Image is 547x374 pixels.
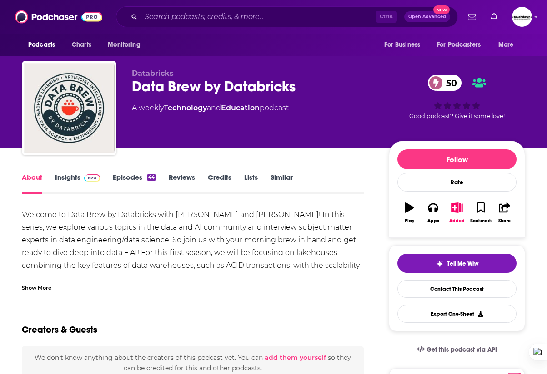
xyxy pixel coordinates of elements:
img: Podchaser Pro [84,174,100,182]
a: Show notifications dropdown [464,9,480,25]
img: tell me why sparkle [436,260,443,267]
a: Similar [271,173,293,194]
span: 50 [437,75,462,91]
span: Get this podcast via API [427,346,497,354]
div: 44 [147,174,156,181]
span: Logged in as jvervelde [512,7,532,27]
span: More [498,39,514,51]
span: Databricks [132,69,174,78]
span: Charts [72,39,91,51]
button: add them yourself [265,354,326,361]
button: Apps [421,197,445,229]
button: tell me why sparkleTell Me Why [397,254,517,273]
a: InsightsPodchaser Pro [55,173,100,194]
span: For Business [384,39,420,51]
button: Show profile menu [512,7,532,27]
button: Share [493,197,517,229]
a: Credits [208,173,231,194]
button: open menu [378,36,432,54]
span: Open Advanced [408,15,446,19]
a: Episodes44 [113,173,156,194]
span: Good podcast? Give it some love! [409,113,505,119]
button: Open AdvancedNew [404,11,450,22]
h2: Creators & Guests [22,324,97,335]
div: Search podcasts, credits, & more... [116,6,458,27]
div: Play [405,218,414,224]
a: Contact This Podcast [397,280,517,298]
span: Podcasts [28,39,55,51]
a: Education [221,103,260,112]
div: 50Good podcast? Give it some love! [389,69,525,125]
span: New [433,5,450,14]
input: Search podcasts, credits, & more... [141,10,376,24]
a: Get this podcast via API [410,339,504,361]
button: open menu [492,36,525,54]
button: Follow [397,149,517,169]
div: A weekly podcast [132,103,289,113]
button: Play [397,197,421,229]
span: Monitoring [108,39,140,51]
a: Reviews [169,173,195,194]
div: Rate [397,173,517,192]
div: Apps [427,218,439,224]
a: Lists [244,173,258,194]
button: Bookmark [469,197,492,229]
a: Show notifications dropdown [487,9,501,25]
span: and [207,103,221,112]
div: Share [498,218,511,224]
button: open menu [101,36,152,54]
img: Data Brew by Databricks [24,63,115,153]
span: Ctrl K [376,11,397,23]
a: About [22,173,42,194]
img: User Profile [512,7,532,27]
div: Added [449,218,465,224]
button: open menu [22,36,67,54]
a: 50 [428,75,462,91]
a: Charts [66,36,97,54]
div: Welcome to Data Brew by Databricks with [PERSON_NAME] and [PERSON_NAME]! In this series, we explo... [22,208,364,285]
button: Export One-Sheet [397,305,517,323]
a: Technology [164,103,207,112]
div: Bookmark [470,218,492,224]
span: We don't know anything about the creators of this podcast yet . You can so they can be credited f... [35,354,351,372]
img: Podchaser - Follow, Share and Rate Podcasts [15,8,102,25]
button: open menu [431,36,494,54]
span: For Podcasters [437,39,481,51]
span: Tell Me Why [447,260,478,267]
button: Added [445,197,469,229]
